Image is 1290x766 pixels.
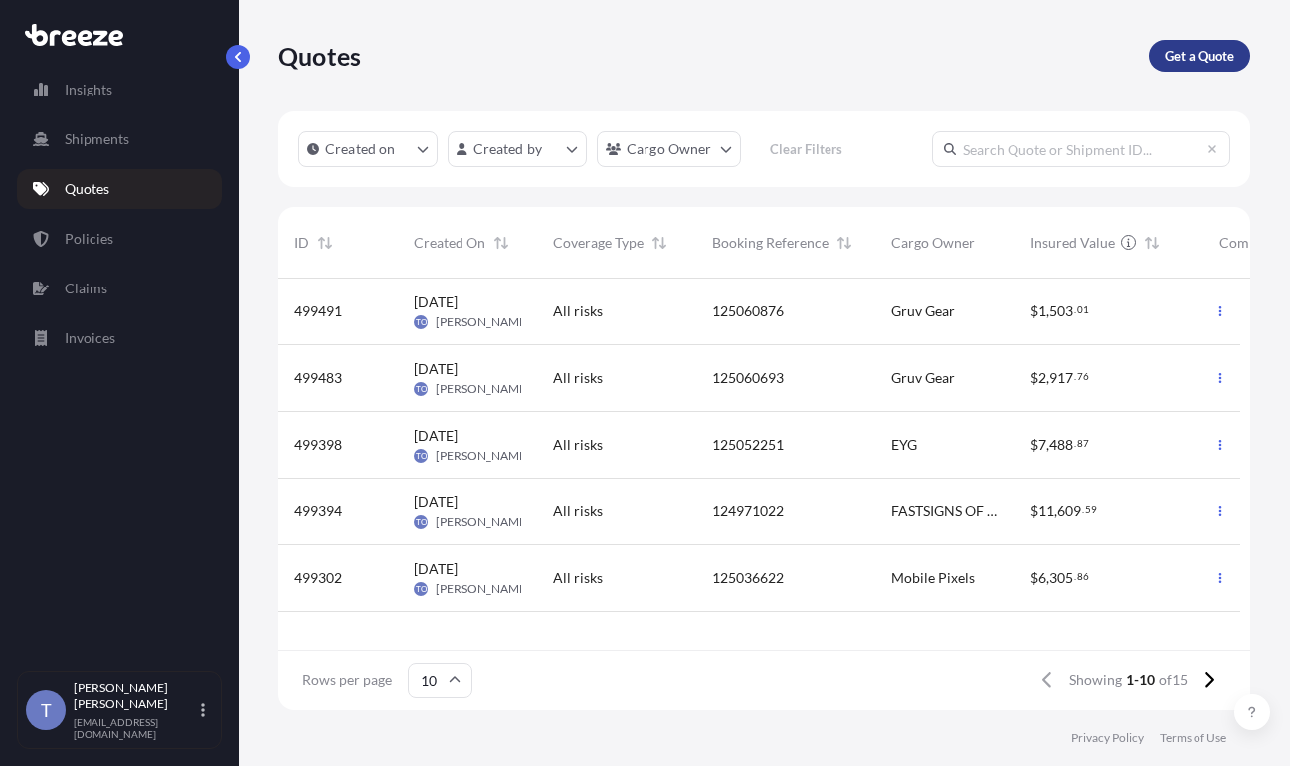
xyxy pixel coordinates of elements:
[74,716,197,740] p: [EMAIL_ADDRESS][DOMAIN_NAME]
[416,312,427,332] span: TO
[553,301,603,321] span: All risks
[65,229,113,249] p: Policies
[65,328,115,348] p: Invoices
[1077,373,1089,380] span: 76
[17,119,222,159] a: Shipments
[932,131,1230,167] input: Search Quote or Shipment ID...
[1069,670,1122,690] span: Showing
[1038,304,1046,318] span: 1
[414,559,458,579] span: [DATE]
[65,129,129,149] p: Shipments
[1085,506,1097,513] span: 59
[17,219,222,259] a: Policies
[1149,40,1250,72] a: Get a Quote
[1046,571,1049,585] span: ,
[1126,670,1155,690] span: 1-10
[712,501,784,521] span: 124971022
[414,426,458,446] span: [DATE]
[416,379,427,399] span: TO
[1074,306,1076,313] span: .
[294,568,342,588] span: 499302
[647,231,671,255] button: Sort
[553,233,644,253] span: Coverage Type
[1049,304,1073,318] span: 503
[751,133,862,165] button: Clear Filters
[553,368,603,388] span: All risks
[1049,571,1073,585] span: 305
[1077,306,1089,313] span: 01
[1030,504,1038,518] span: $
[416,579,427,599] span: TO
[17,269,222,308] a: Claims
[1049,371,1073,385] span: 917
[436,381,530,397] span: [PERSON_NAME]
[325,139,396,159] p: Created on
[712,435,784,455] span: 125052251
[1160,730,1226,746] a: Terms of Use
[1030,233,1115,253] span: Insured Value
[294,501,342,521] span: 499394
[1074,573,1076,580] span: .
[416,512,427,532] span: TO
[1049,438,1073,452] span: 488
[1054,504,1057,518] span: ,
[553,568,603,588] span: All risks
[302,670,392,690] span: Rows per page
[414,626,458,646] span: [DATE]
[436,314,530,330] span: [PERSON_NAME]
[313,231,337,255] button: Sort
[489,231,513,255] button: Sort
[17,318,222,358] a: Invoices
[712,301,784,321] span: 125060876
[1046,371,1049,385] span: ,
[1046,438,1049,452] span: ,
[1077,440,1089,447] span: 87
[17,169,222,209] a: Quotes
[891,435,917,455] span: EYG
[712,368,784,388] span: 125060693
[770,139,842,159] p: Clear Filters
[436,514,530,530] span: [PERSON_NAME]
[1077,573,1089,580] span: 86
[1057,504,1081,518] span: 609
[298,131,438,167] button: createdOn Filter options
[294,233,309,253] span: ID
[1074,373,1076,380] span: .
[553,435,603,455] span: All risks
[17,70,222,109] a: Insights
[891,301,955,321] span: Gruv Gear
[414,492,458,512] span: [DATE]
[1038,571,1046,585] span: 6
[1071,730,1144,746] a: Privacy Policy
[416,446,427,466] span: TO
[294,435,342,455] span: 499398
[1140,231,1164,255] button: Sort
[1046,304,1049,318] span: ,
[1074,440,1076,447] span: .
[1159,670,1188,690] span: of 15
[65,80,112,99] p: Insights
[448,131,587,167] button: createdBy Filter options
[436,581,530,597] span: [PERSON_NAME]
[294,301,342,321] span: 499491
[1030,571,1038,585] span: $
[1165,46,1234,66] p: Get a Quote
[65,179,109,199] p: Quotes
[712,568,784,588] span: 125036622
[891,368,955,388] span: Gruv Gear
[1082,506,1084,513] span: .
[1038,371,1046,385] span: 2
[553,501,603,521] span: All risks
[278,40,361,72] p: Quotes
[712,233,829,253] span: Booking Reference
[627,139,712,159] p: Cargo Owner
[1030,371,1038,385] span: $
[74,680,197,712] p: [PERSON_NAME] [PERSON_NAME]
[1030,304,1038,318] span: $
[891,233,975,253] span: Cargo Owner
[597,131,741,167] button: cargoOwner Filter options
[414,359,458,379] span: [DATE]
[436,448,530,464] span: [PERSON_NAME]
